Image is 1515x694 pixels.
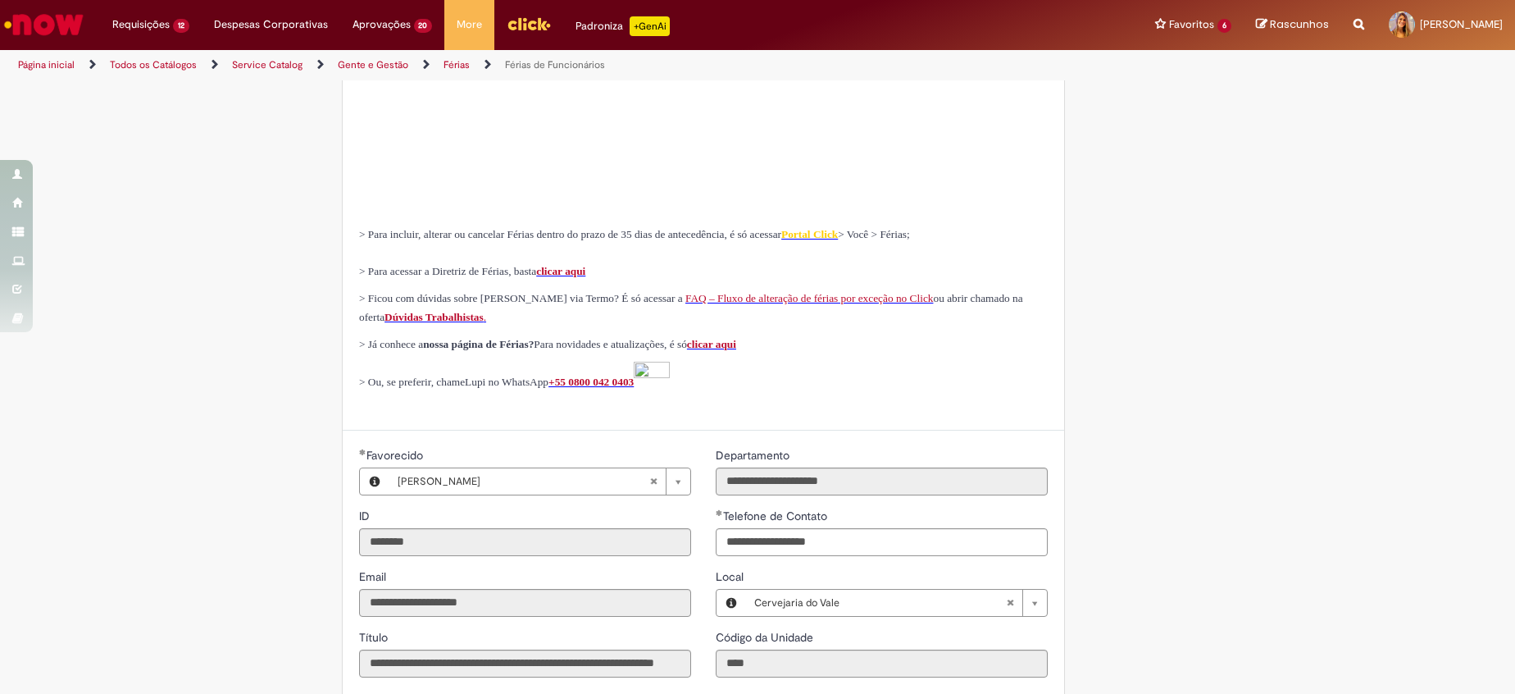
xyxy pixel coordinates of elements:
[1217,19,1231,33] span: 6
[716,629,817,646] label: Somente leitura - Código da Unidade
[398,468,649,495] span: [PERSON_NAME]
[359,528,691,556] input: ID
[1270,16,1329,32] span: Rascunhos
[112,16,170,33] span: Requisições
[359,568,389,585] label: Somente leitura - Email
[18,58,75,71] a: Página inicial
[687,338,736,350] a: clicar aqui
[536,265,585,277] a: clicar aqui
[746,590,1047,616] a: Cervejaria do ValeLimpar campo Local
[359,650,691,678] input: Título
[359,629,391,646] label: Somente leitura - Título
[781,226,838,240] a: Portal Click
[360,468,389,495] button: Favorecido, Visualizar este registro Priscila Cerri Sampaio
[723,509,830,523] span: Telefone de Contato
[716,448,793,463] span: Somente leitura - Departamento
[232,58,303,71] a: Service Catalog
[359,228,781,240] span: > Para incluir, alterar ou cancelar Férias dentro do prazo de 35 dias de antecedência, é só acessar
[685,292,934,304] span: FAQ – Fluxo de alteração de férias por exceção no Click
[998,590,1022,616] abbr: Limpar campo Local
[716,650,1048,678] input: Código da Unidade
[359,589,691,617] input: Email
[359,376,465,388] span: > Ou, se preferir, chame
[110,58,197,71] a: Todos os Catálogos
[716,569,747,584] span: Local
[507,11,551,36] img: click_logo_yellow_360x200.png
[484,311,486,323] span: .
[1256,17,1329,33] a: Rascunhos
[548,376,634,388] span: +55 0800 042 0403
[716,630,817,645] span: Somente leitura - Código da Unidade
[576,16,670,36] div: Padroniza
[423,338,534,350] strong: nossa página de Férias?
[353,16,411,33] span: Aprovações
[173,19,189,33] span: 12
[359,508,373,524] label: Somente leitura - ID
[384,309,486,323] a: Dúvidas Trabalhistas.
[465,376,548,388] span: Lupi no WhatsApp
[359,338,736,350] span: > Já conhece a Para novidades e atualizações, é só
[359,630,391,645] span: Somente leitura - Título
[781,228,838,240] span: Portal Click
[716,447,793,463] label: Somente leitura - Departamento
[457,16,482,33] span: More
[12,50,998,80] ul: Trilhas de página
[1420,17,1503,31] span: [PERSON_NAME]
[630,16,670,36] p: +GenAi
[414,19,433,33] span: 20
[444,58,470,71] a: Férias
[389,468,690,495] a: [PERSON_NAME]Limpar campo Favorecido
[366,448,426,463] span: Necessários - Favorecido
[2,8,86,41] img: ServiceNow
[754,590,1006,616] span: Cervejaria do Vale
[359,292,683,304] span: > Ficou com dúvidas sobre [PERSON_NAME] via Termo? É só acessar a
[384,311,484,323] span: Dúvidas Trabalhistas
[359,569,389,584] span: Somente leitura - Email
[359,449,366,455] span: Obrigatório Preenchido
[716,468,1048,495] input: Departamento
[716,509,723,516] span: Obrigatório Preenchido
[548,374,670,388] a: +55 0800 042 0403
[359,292,1023,323] span: ou abrir chamado na oferta
[1169,16,1214,33] span: Favoritos
[717,590,746,616] button: Local, Visualizar este registro Cervejaria do Vale
[338,58,408,71] a: Gente e Gestão
[716,528,1048,556] input: Telefone de Contato
[359,509,373,523] span: Somente leitura - ID
[505,58,605,71] a: Férias de Funcionários
[685,290,934,304] a: FAQ – Fluxo de alteração de férias por exceção no Click
[641,468,666,495] abbr: Limpar campo Favorecido
[214,16,328,33] span: Despesas Corporativas
[634,362,670,405] img: sys_attachment.do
